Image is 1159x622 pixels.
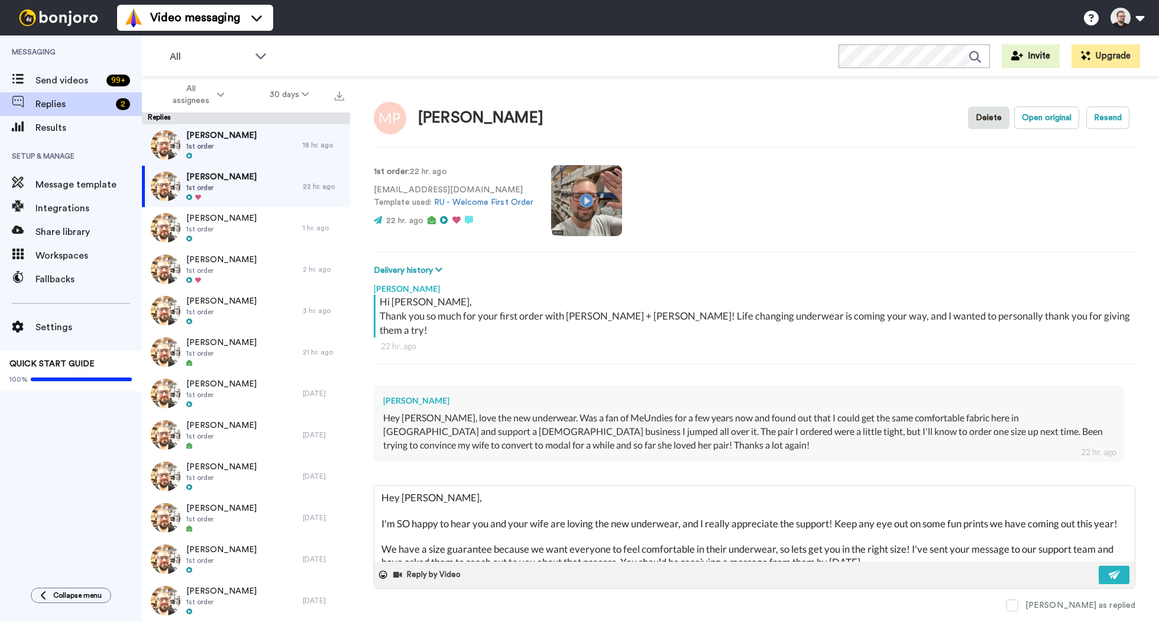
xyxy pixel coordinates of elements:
[142,497,350,539] a: [PERSON_NAME]1st order[DATE]
[186,556,257,565] span: 1st order
[170,50,249,64] span: All
[186,171,257,183] span: [PERSON_NAME]
[142,166,350,207] a: [PERSON_NAME]1st order22 hr. ago
[186,461,257,473] span: [PERSON_NAME]
[303,306,344,315] div: 3 hr. ago
[53,591,102,600] span: Collapse menu
[186,349,257,358] span: 1st order
[331,86,348,104] button: Export all results that match these filters now.
[9,375,28,384] span: 100%
[186,130,257,141] span: [PERSON_NAME]
[381,340,1128,352] div: 22 hr. ago
[151,172,180,201] img: efa524da-70a9-41f2-aa42-4cb2d5cfdec7-thumb.jpg
[392,566,464,584] button: Reply by Video
[1071,44,1140,68] button: Upgrade
[418,109,543,127] div: [PERSON_NAME]
[151,379,180,408] img: efa524da-70a9-41f2-aa42-4cb2d5cfdec7-thumb.jpg
[142,456,350,497] a: [PERSON_NAME]1st order[DATE]
[335,91,344,101] img: export.svg
[1108,570,1121,579] img: send-white.svg
[303,389,344,398] div: [DATE]
[186,307,257,317] span: 1st order
[186,254,257,266] span: [PERSON_NAME]
[374,167,408,176] strong: 1st order
[186,544,257,556] span: [PERSON_NAME]
[303,555,344,564] div: [DATE]
[303,472,344,481] div: [DATE]
[1086,107,1129,129] button: Resend
[186,514,257,524] span: 1st order
[151,337,180,367] img: efa524da-70a9-41f2-aa42-4cb2d5cfdec7-thumb.jpg
[186,266,257,275] span: 1st order
[303,513,344,523] div: [DATE]
[142,290,350,331] a: [PERSON_NAME]1st order3 hr. ago
[116,98,130,110] div: 2
[383,395,1114,407] div: [PERSON_NAME]
[142,249,350,290] a: [PERSON_NAME]1st order2 hr. ago
[186,473,257,482] span: 1st order
[151,296,180,325] img: efa524da-70a9-41f2-aa42-4cb2d5cfdec7-thumb.jpg
[186,502,257,514] span: [PERSON_NAME]
[151,503,180,533] img: efa524da-70a9-41f2-aa42-4cb2d5cfdec7-thumb.jpg
[142,539,350,580] a: [PERSON_NAME]1st order[DATE]
[14,9,103,26] img: bj-logo-header-white.svg
[35,178,142,192] span: Message template
[434,198,533,207] a: RU - Welcome First Order
[142,331,350,373] a: [PERSON_NAME]1st order21 hr. ago
[186,378,257,390] span: [PERSON_NAME]
[167,83,215,107] span: All assignees
[303,430,344,440] div: [DATE]
[142,207,350,249] a: [PERSON_NAME]1st order1 hr. ago
[1014,107,1079,129] button: Open original
[374,264,446,277] button: Delivery history
[1081,446,1116,458] div: 22 hr. ago
[142,112,350,124] div: Replies
[303,347,344,357] div: 21 hr. ago
[151,130,180,160] img: efa524da-70a9-41f2-aa42-4cb2d5cfdec7-thumb.jpg
[151,586,180,615] img: efa524da-70a9-41f2-aa42-4cb2d5cfdec7-thumb.jpg
[142,373,350,414] a: [PERSON_NAME]1st order[DATE]
[35,73,102,88] span: Send videos
[968,107,1009,129] button: Delete
[1025,600,1135,611] div: [PERSON_NAME] as replied
[374,102,406,134] img: Image of Michael Perstinger
[374,486,1135,562] textarea: Hey [PERSON_NAME], I'm SO happy to hear you and your wife are loving the new underwear, and I rea...
[303,223,344,233] div: 1 hr. ago
[247,84,332,105] button: 30 days
[31,588,111,603] button: Collapse menu
[1002,44,1060,68] button: Invite
[386,217,423,225] span: 22 hr. ago
[35,320,142,334] span: Settings
[186,431,257,441] span: 1st order
[380,295,1132,337] div: Hi [PERSON_NAME], Thank you so much for your first order with [PERSON_NAME] + [PERSON_NAME]! Life...
[186,295,257,307] span: [PERSON_NAME]
[303,140,344,150] div: 18 hr. ago
[374,277,1135,295] div: [PERSON_NAME]
[186,337,257,349] span: [PERSON_NAME]
[144,78,247,111] button: All assignees
[151,254,180,284] img: efa524da-70a9-41f2-aa42-4cb2d5cfdec7-thumb.jpg
[186,390,257,399] span: 1st order
[186,212,257,224] span: [PERSON_NAME]
[151,213,180,243] img: efa524da-70a9-41f2-aa42-4cb2d5cfdec7-thumb.jpg
[9,360,95,368] span: QUICK START GUIDE
[150,9,240,26] span: Video messaging
[35,272,142,286] span: Fallbacks
[186,597,257,607] span: 1st order
[186,420,257,431] span: [PERSON_NAME]
[303,182,344,191] div: 22 hr. ago
[142,580,350,621] a: [PERSON_NAME]1st order[DATE]
[142,414,350,456] a: [PERSON_NAME]1st order[DATE]
[106,75,130,86] div: 99 +
[186,224,257,234] span: 1st order
[142,124,350,166] a: [PERSON_NAME]1st order18 hr. ago
[35,121,142,135] span: Results
[151,544,180,574] img: efa524da-70a9-41f2-aa42-4cb2d5cfdec7-thumb.jpg
[35,201,142,215] span: Integrations
[383,411,1114,452] div: Hey [PERSON_NAME], love the new underwear. Was a fan of MeUndies for a few years now and found ou...
[186,585,257,597] span: [PERSON_NAME]
[374,184,533,209] p: [EMAIL_ADDRESS][DOMAIN_NAME] Template used:
[303,596,344,605] div: [DATE]
[186,183,257,192] span: 1st order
